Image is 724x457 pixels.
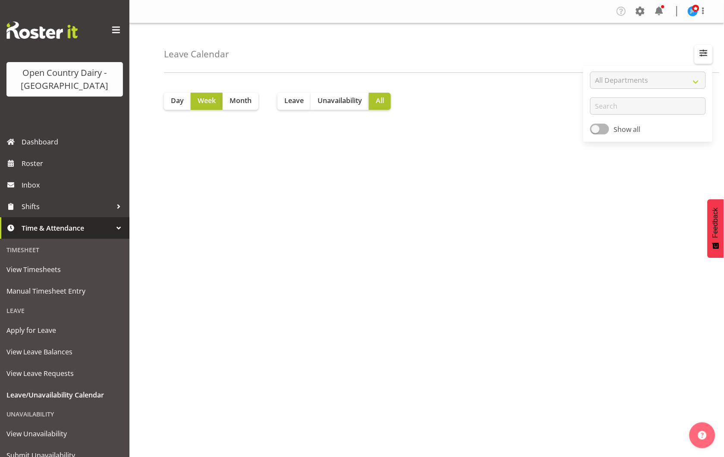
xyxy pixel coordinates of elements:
[22,222,112,235] span: Time & Attendance
[2,384,127,406] a: Leave/Unavailability Calendar
[198,95,216,106] span: Week
[6,345,123,358] span: View Leave Balances
[22,178,125,191] span: Inbox
[708,199,724,258] button: Feedback - Show survey
[164,49,229,59] h4: Leave Calendar
[712,208,720,238] span: Feedback
[6,22,78,39] img: Rosterit website logo
[164,93,191,110] button: Day
[191,93,223,110] button: Week
[15,66,114,92] div: Open Country Dairy - [GEOGRAPHIC_DATA]
[6,367,123,380] span: View Leave Requests
[2,259,127,280] a: View Timesheets
[318,95,362,106] span: Unavailability
[311,93,369,110] button: Unavailability
[2,280,127,302] a: Manual Timesheet Entry
[230,95,252,106] span: Month
[2,319,127,341] a: Apply for Leave
[22,200,112,213] span: Shifts
[695,45,713,64] button: Filter Employees
[688,6,698,16] img: jason-porter10044.jpg
[284,95,304,106] span: Leave
[2,341,127,363] a: View Leave Balances
[223,93,258,110] button: Month
[171,95,184,106] span: Day
[6,285,123,297] span: Manual Timesheet Entry
[698,431,707,440] img: help-xxl-2.png
[22,135,125,148] span: Dashboard
[6,263,123,276] span: View Timesheets
[277,93,311,110] button: Leave
[6,428,123,441] span: View Unavailability
[2,363,127,384] a: View Leave Requests
[6,388,123,401] span: Leave/Unavailability Calendar
[2,423,127,445] a: View Unavailability
[2,241,127,259] div: Timesheet
[614,125,641,134] span: Show all
[590,97,706,115] input: Search
[369,93,391,110] button: All
[376,95,384,106] span: All
[22,157,125,170] span: Roster
[2,302,127,319] div: Leave
[2,406,127,423] div: Unavailability
[6,324,123,337] span: Apply for Leave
